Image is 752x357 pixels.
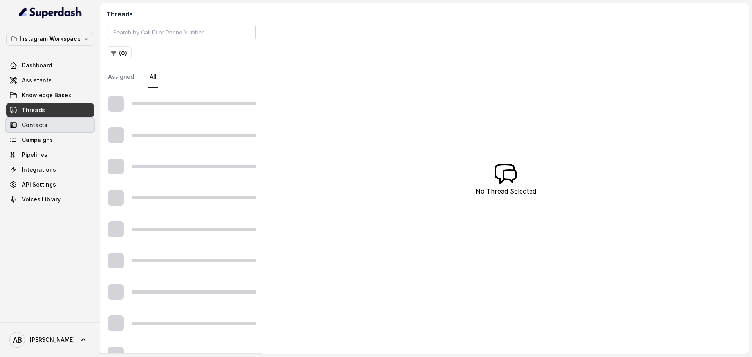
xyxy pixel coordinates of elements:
[6,163,94,177] a: Integrations
[6,133,94,147] a: Campaigns
[22,166,56,174] span: Integrations
[6,118,94,132] a: Contacts
[107,9,256,19] h2: Threads
[22,181,56,188] span: API Settings
[6,192,94,207] a: Voices Library
[13,336,22,344] text: AB
[22,151,47,159] span: Pipelines
[475,187,536,196] p: No Thread Selected
[20,34,81,43] p: Instagram Workspace
[22,121,47,129] span: Contacts
[6,178,94,192] a: API Settings
[6,103,94,117] a: Threads
[107,67,256,88] nav: Tabs
[107,25,256,40] input: Search by Call ID or Phone Number
[6,88,94,102] a: Knowledge Bases
[6,73,94,87] a: Assistants
[6,32,94,46] button: Instagram Workspace
[22,76,52,84] span: Assistants
[22,136,53,144] span: Campaigns
[107,46,132,60] button: (0)
[148,67,158,88] a: All
[30,336,75,344] span: [PERSON_NAME]
[22,196,61,203] span: Voices Library
[22,106,45,114] span: Threads
[107,67,136,88] a: Assigned
[6,148,94,162] a: Pipelines
[22,62,52,69] span: Dashboard
[19,6,82,19] img: light.svg
[6,58,94,72] a: Dashboard
[6,329,94,351] a: [PERSON_NAME]
[22,91,71,99] span: Knowledge Bases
